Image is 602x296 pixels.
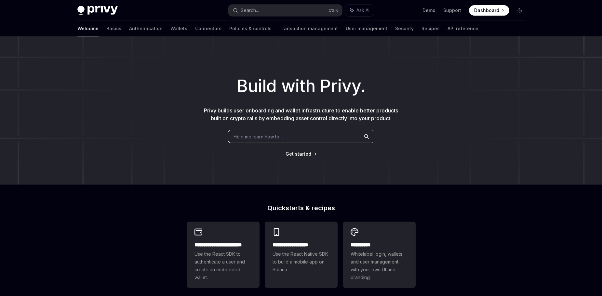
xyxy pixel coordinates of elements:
[204,107,398,122] span: Privy builds user onboarding and wallet infrastructure to enable better products built on crypto ...
[77,6,118,15] img: dark logo
[469,5,509,16] a: Dashboard
[286,151,311,157] a: Get started
[195,21,221,36] a: Connectors
[422,7,435,14] a: Demo
[129,21,163,36] a: Authentication
[448,21,478,36] a: API reference
[395,21,414,36] a: Security
[443,7,461,14] a: Support
[194,250,252,281] span: Use the React SDK to authenticate a user and create an embedded wallet.
[279,21,338,36] a: Transaction management
[343,222,416,288] a: **** *****Whitelabel login, wallets, and user management with your own UI and branding.
[106,21,121,36] a: Basics
[356,7,369,14] span: Ask AI
[346,21,387,36] a: User management
[328,8,338,13] span: Ctrl K
[351,250,408,281] span: Whitelabel login, wallets, and user management with your own UI and branding.
[77,21,99,36] a: Welcome
[10,73,592,99] h1: Build with Privy.
[170,21,187,36] a: Wallets
[273,250,330,274] span: Use the React Native SDK to build a mobile app on Solana.
[345,5,374,16] button: Ask AI
[421,21,440,36] a: Recipes
[515,5,525,16] button: Toggle dark mode
[187,205,416,211] h2: Quickstarts & recipes
[228,5,342,16] button: Search...CtrlK
[265,222,338,288] a: **** **** **** ***Use the React Native SDK to build a mobile app on Solana.
[234,133,283,140] span: Help me learn how to…
[474,7,499,14] span: Dashboard
[229,21,272,36] a: Policies & controls
[241,6,259,14] div: Search...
